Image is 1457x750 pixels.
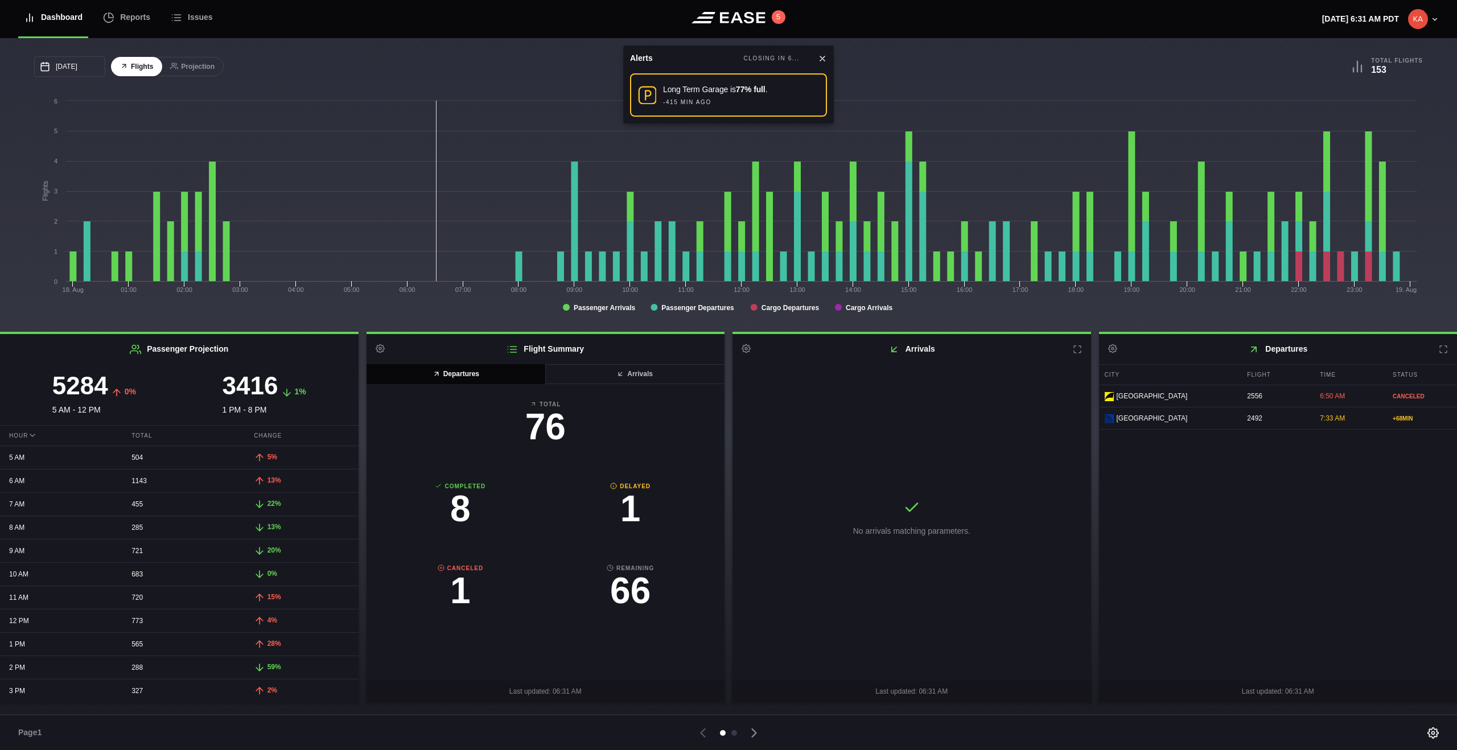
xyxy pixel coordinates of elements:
div: 720 [122,587,236,608]
h3: 66 [545,572,715,609]
tspan: Passenger Departures [661,304,734,312]
b: 153 [1371,65,1386,75]
h3: 76 [376,409,716,445]
button: Flights [111,57,162,77]
h3: 3416 [223,373,278,398]
text: 20:00 [1179,286,1195,293]
button: Arrivals [545,364,725,384]
div: + 68 MIN [1393,414,1451,423]
div: 1 PM - 8 PM [179,373,349,416]
div: Last updated: 06:31 AM [367,681,725,702]
strong: 77% full [736,85,765,94]
span: 20% [267,546,281,554]
text: 07:00 [455,286,471,293]
tspan: Cargo Arrivals [846,304,893,312]
span: 15% [267,593,281,601]
div: 1143 [122,470,236,492]
b: Delayed [545,482,715,491]
b: Canceled [376,564,546,572]
text: 04:00 [288,286,304,293]
h2: Flight Summary [367,334,725,364]
b: Completed [376,482,546,491]
span: 1% [294,387,306,396]
button: 5 [772,10,785,24]
h3: 1 [376,572,546,609]
span: 0% [125,387,136,396]
div: 2556 [1241,385,1311,407]
a: Remaining66 [545,564,715,615]
span: 28% [267,640,281,648]
span: [GEOGRAPHIC_DATA] [1117,391,1188,401]
text: 22:00 [1291,286,1307,293]
text: 01:00 [121,286,137,293]
tspan: 18. Aug [63,286,84,293]
b: Total [376,400,716,409]
text: 09:00 [567,286,583,293]
div: Last updated: 06:31 AM [732,681,1091,702]
div: Change [245,426,358,446]
tspan: Cargo Departures [762,304,820,312]
a: Delayed1 [545,482,715,533]
h2: Arrivals [732,334,1091,364]
text: 0 [54,278,57,285]
a: Total76 [376,400,716,451]
text: 18:00 [1068,286,1084,293]
span: 7:33 AM [1320,414,1345,422]
text: 17:00 [1013,286,1028,293]
text: 16:00 [957,286,973,293]
text: 4 [54,158,57,164]
div: Time [1314,365,1384,385]
div: City [1099,365,1239,385]
text: 6 [54,98,57,105]
span: 2% [267,686,277,694]
text: 19:00 [1124,286,1140,293]
h3: 5284 [52,373,108,398]
span: 4% [267,616,277,624]
span: 0% [267,570,277,578]
text: 10:00 [622,286,638,293]
div: Alerts [630,52,653,64]
button: Projection [161,57,224,77]
span: 13% [267,476,281,484]
text: 15:00 [901,286,917,293]
div: 455 [122,493,236,515]
text: 1 [54,248,57,255]
div: 565 [122,633,236,655]
p: No arrivals matching parameters. [853,525,970,537]
div: 721 [122,540,236,562]
span: 13% [267,523,281,531]
text: 11:00 [678,286,694,293]
text: 5 [54,127,57,134]
text: 08:00 [511,286,527,293]
text: 21:00 [1235,286,1251,293]
div: 504 [122,447,236,468]
b: Remaining [545,564,715,572]
div: 683 [122,563,236,585]
a: Canceled1 [376,564,546,615]
button: Departures [367,364,546,384]
div: Status [1387,365,1457,385]
div: 5 AM - 12 PM [9,373,179,416]
div: Flight [1241,365,1311,385]
span: 59% [267,663,281,671]
b: Total Flights [1371,57,1423,64]
text: 05:00 [344,286,360,293]
tspan: Flights [42,181,50,201]
div: 327 [122,680,236,702]
div: 288 [122,657,236,678]
p: [DATE] 6:31 AM PDT [1322,13,1399,25]
tspan: Passenger Arrivals [574,304,636,312]
div: Long Term Garage is . [663,84,767,96]
span: [GEOGRAPHIC_DATA] [1117,413,1188,423]
a: Completed8 [376,482,546,533]
text: 02:00 [176,286,192,293]
tspan: 19. Aug [1396,286,1417,293]
text: 23:00 [1347,286,1363,293]
span: Page 1 [18,727,47,739]
h3: 1 [545,491,715,527]
span: 5% [267,453,277,461]
div: -415 MIN AGO [663,98,711,106]
text: 13:00 [789,286,805,293]
div: 285 [122,517,236,538]
div: 2492 [1241,407,1311,429]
